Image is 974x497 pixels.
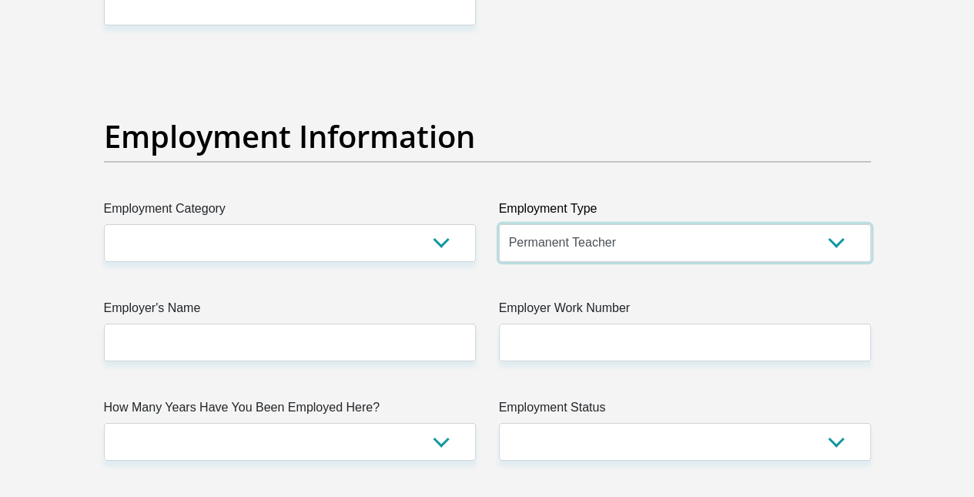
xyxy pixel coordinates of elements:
[499,324,871,361] input: Employer Work Number
[499,200,871,224] label: Employment Type
[104,398,476,423] label: How Many Years Have You Been Employed Here?
[499,398,871,423] label: Employment Status
[104,324,476,361] input: Employer's Name
[104,299,476,324] label: Employer's Name
[104,118,871,155] h2: Employment Information
[499,299,871,324] label: Employer Work Number
[104,200,476,224] label: Employment Category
